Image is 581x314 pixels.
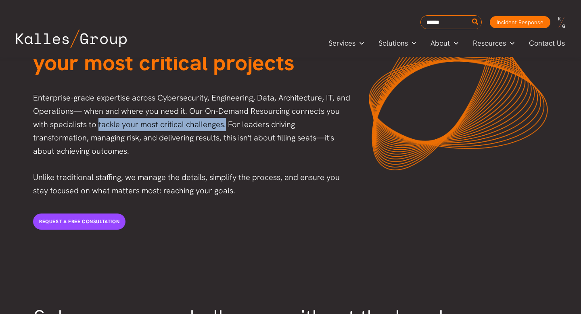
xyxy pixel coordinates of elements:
[522,37,573,49] a: Contact Us
[450,37,458,49] span: Menu Toggle
[321,36,573,50] nav: Primary Site Navigation
[431,37,450,49] span: About
[328,37,355,49] span: Services
[355,37,364,49] span: Menu Toggle
[16,29,127,48] img: Kalles Group
[33,171,353,197] p: Unlike traditional staffing, we manage the details, simplify the process, and ensure you stay foc...
[408,37,416,49] span: Menu Toggle
[39,218,119,225] span: Request a free consultation
[423,37,466,49] a: AboutMenu Toggle
[378,37,408,49] span: Solutions
[506,37,514,49] span: Menu Toggle
[369,2,548,170] img: KG-ODR-graphic
[529,37,565,49] span: Contact Us
[490,16,550,28] a: Incident Response
[33,91,353,158] p: Enterprise-grade expertise across Cybersecurity, Engineering, Data, Architecture, IT, and Operati...
[470,16,481,29] button: Search
[466,37,522,49] a: ResourcesMenu Toggle
[33,214,125,230] a: Request a free consultation
[321,37,371,49] a: ServicesMenu Toggle
[371,37,424,49] a: SolutionsMenu Toggle
[473,37,506,49] span: Resources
